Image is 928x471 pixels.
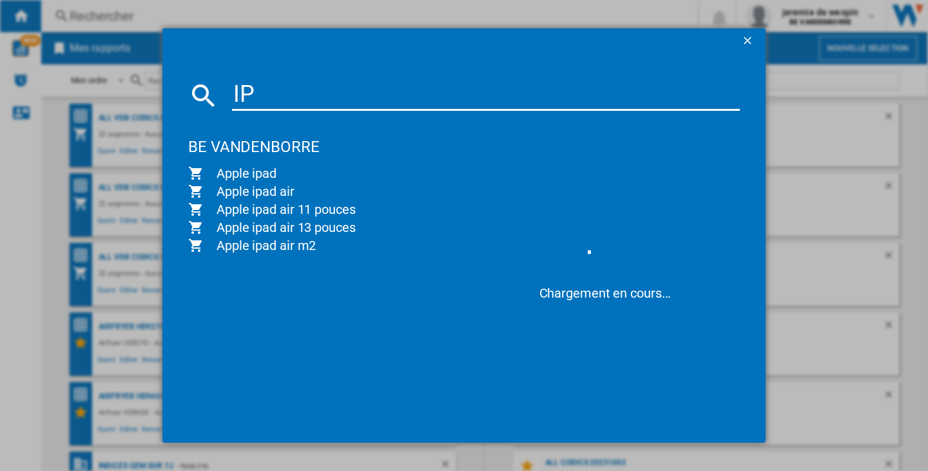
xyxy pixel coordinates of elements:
ng-transclude: Chargement en cours... [539,285,672,301]
span: Apple ipad air 11 pouces [204,200,458,218]
span: Apple ipad [204,164,458,182]
div: BE VANDENBORRE [188,117,458,165]
input: Rechercher [232,80,740,111]
span: Apple ipad air [204,182,458,200]
span: Apple ipad air 13 pouces [204,218,458,236]
button: getI18NText('BUTTONS.CLOSE_DIALOG') [736,28,762,54]
ng-md-icon: getI18NText('BUTTONS.CLOSE_DIALOG') [741,34,757,50]
span: Apple ipad air m2 [204,236,458,255]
